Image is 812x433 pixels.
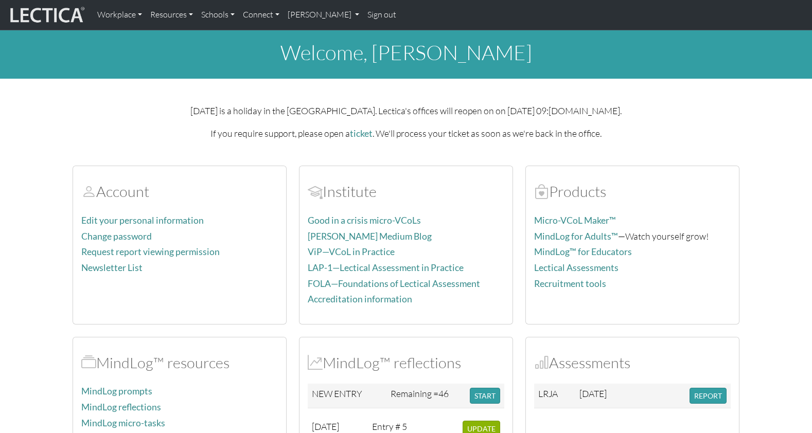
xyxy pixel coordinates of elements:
[308,278,480,289] a: FOLA—Foundations of Lectical Assessment
[308,294,412,304] a: Accreditation information
[73,126,739,141] p: If you require support, please open a . We'll process your ticket as soon as we're back in the of...
[284,4,363,26] a: [PERSON_NAME]
[308,182,323,201] span: Account
[308,262,464,273] a: LAP-1—Lectical Assessment in Practice
[308,231,432,242] a: [PERSON_NAME] Medium Blog
[81,262,143,273] a: Newsletter List
[81,231,152,242] a: Change password
[8,5,85,25] img: lecticalive
[81,246,220,257] a: Request report viewing permission
[93,4,146,26] a: Workplace
[81,183,278,201] h2: Account
[438,388,449,399] span: 46
[81,354,278,372] h2: MindLog™ resources
[308,384,386,408] td: NEW ENTRY
[534,229,731,244] p: —Watch yourself grow!
[534,278,606,289] a: Recruitment tools
[81,215,204,226] a: Edit your personal information
[146,4,197,26] a: Resources
[81,418,165,428] a: MindLog micro-tasks
[534,384,575,408] td: LRJA
[308,183,504,201] h2: Institute
[308,354,504,372] h2: MindLog™ reflections
[467,424,496,433] span: UPDATE
[579,388,607,399] span: [DATE]
[197,4,239,26] a: Schools
[350,128,373,139] a: ticket
[81,353,96,372] span: MindLog™ resources
[534,231,618,242] a: MindLog for Adults™
[386,384,466,408] td: Remaining =
[81,386,152,396] a: MindLog prompts
[239,4,284,26] a: Connect
[534,215,616,226] a: Micro-VCoL Maker™
[308,215,421,226] a: Good in a crisis micro-VCoLs
[534,183,731,201] h2: Products
[534,354,731,372] h2: Assessments
[534,262,619,273] a: Lectical Assessments
[470,388,500,404] button: START
[534,246,632,257] a: MindLog™ for Educators
[534,353,549,372] span: Assessments
[534,182,549,201] span: Products
[690,388,727,404] button: REPORT
[363,4,400,26] a: Sign out
[81,402,161,412] a: MindLog reflections
[81,182,96,201] span: Account
[308,353,323,372] span: MindLog
[312,421,339,432] span: [DATE]
[73,103,739,118] p: [DATE] is a holiday in the [GEOGRAPHIC_DATA]. Lectica's offices will reopen on on [DATE] 09:[DOMA...
[308,246,395,257] a: ViP—VCoL in Practice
